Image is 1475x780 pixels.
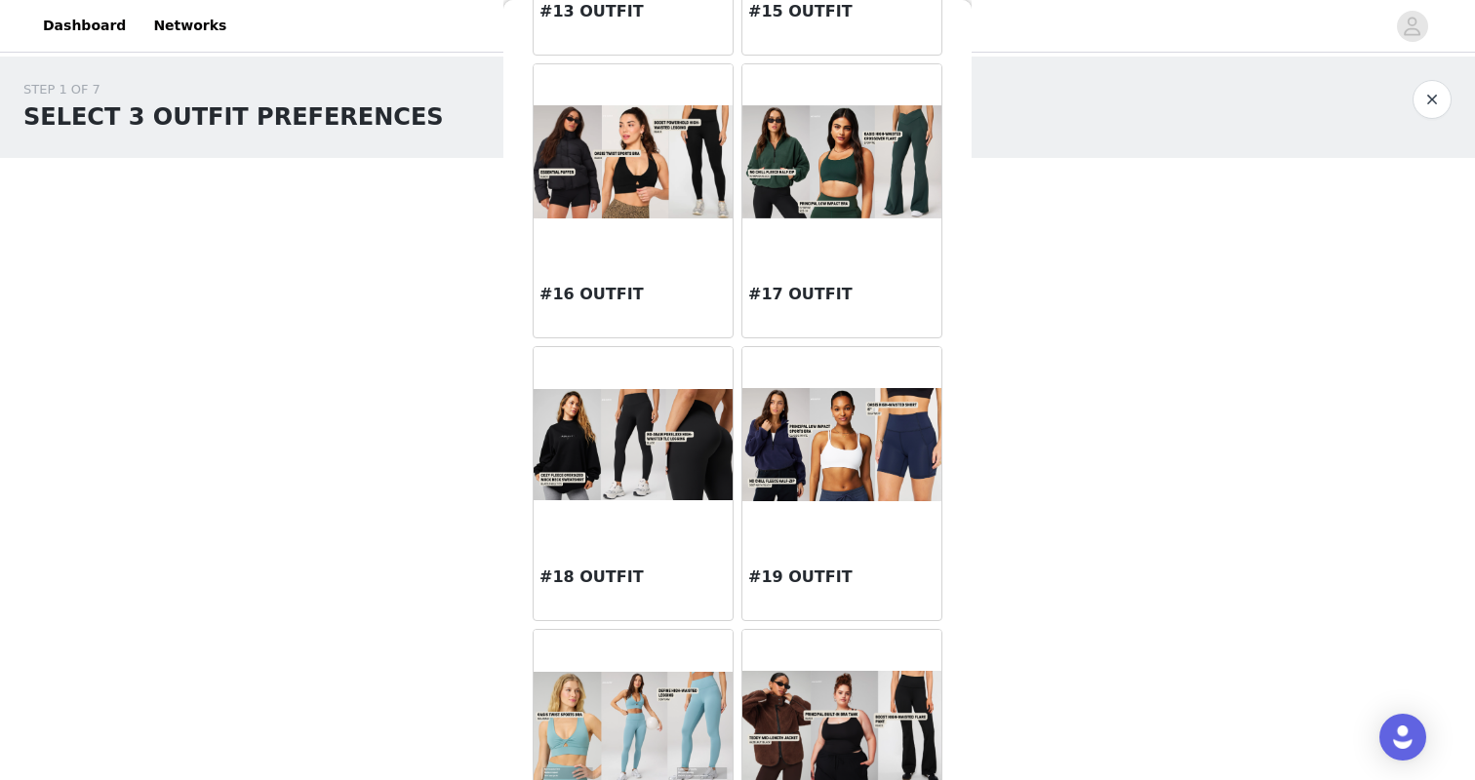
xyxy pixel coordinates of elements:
[534,105,733,218] img: #16 OUTFIT
[23,99,444,135] h1: SELECT 3 OUTFIT PREFERENCES
[1403,11,1421,42] div: avatar
[1379,714,1426,760] div: Open Intercom Messenger
[748,565,936,589] h3: #19 OUTFIT
[539,565,727,589] h3: #18 OUTFIT
[31,4,138,48] a: Dashboard
[23,80,444,99] div: STEP 1 OF 7
[748,283,936,306] h3: #17 OUTFIT
[534,389,733,500] img: #18 OUTFIT
[141,4,238,48] a: Networks
[539,283,727,306] h3: #16 OUTFIT
[742,105,941,217] img: #17 OUTFIT
[742,388,941,500] img: #19 OUTFIT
